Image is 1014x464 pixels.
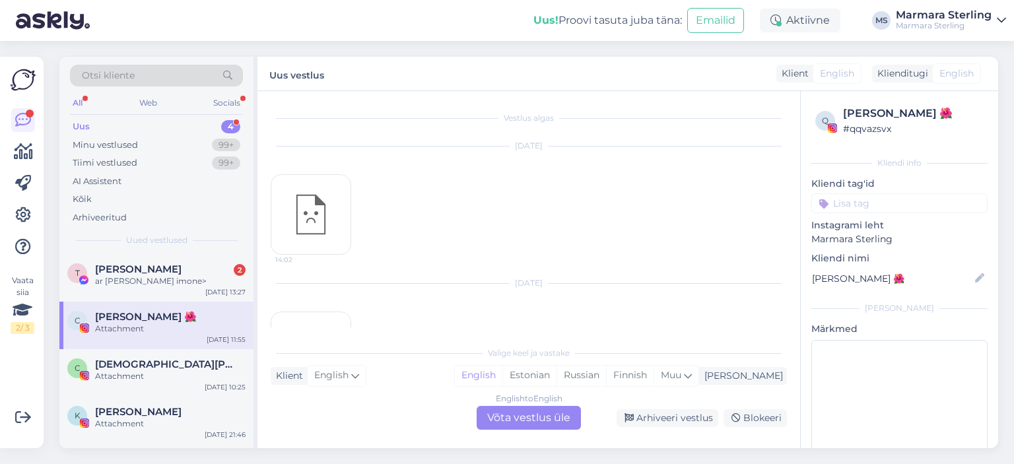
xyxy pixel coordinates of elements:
[207,335,246,345] div: [DATE] 11:55
[212,156,240,170] div: 99+
[271,369,303,383] div: Klient
[271,112,787,124] div: Vestlus algas
[95,406,182,418] span: Kerli Burmeister
[73,193,92,206] div: Kõik
[211,94,243,112] div: Socials
[496,393,562,405] div: English to English
[11,275,34,334] div: Vaata siia
[205,287,246,297] div: [DATE] 13:27
[939,67,974,81] span: English
[275,255,325,265] span: 14:02
[811,193,988,213] input: Lisa tag
[812,271,972,286] input: Lisa nimi
[11,322,34,334] div: 2 / 3
[896,20,992,31] div: Marmara Sterling
[872,67,928,81] div: Klienditugi
[95,418,246,430] div: Attachment
[271,277,787,289] div: [DATE]
[95,358,232,370] span: Christiana Tasa
[75,315,81,325] span: C
[95,263,182,275] span: Tomas Delgado
[75,268,80,278] span: T
[724,409,787,427] div: Blokeeri
[11,67,36,92] img: Askly Logo
[73,120,90,133] div: Uus
[822,116,828,125] span: q
[314,368,349,383] span: English
[269,65,324,83] label: Uus vestlus
[699,369,783,383] div: [PERSON_NAME]
[455,366,502,385] div: English
[811,157,988,169] div: Kliendi info
[811,177,988,191] p: Kliendi tag'id
[606,366,654,385] div: Finnish
[811,232,988,246] p: Marmara Sterling
[95,275,246,287] div: ar [PERSON_NAME] imone>
[221,120,240,133] div: 4
[126,234,187,246] span: Uued vestlused
[75,411,81,420] span: K
[73,175,121,188] div: AI Assistent
[820,67,854,81] span: English
[661,369,681,381] span: Muu
[776,67,809,81] div: Klient
[557,366,606,385] div: Russian
[617,409,718,427] div: Arhiveeri vestlus
[73,139,138,152] div: Minu vestlused
[205,382,246,392] div: [DATE] 10:25
[760,9,840,32] div: Aktiivne
[811,302,988,314] div: [PERSON_NAME]
[811,251,988,265] p: Kliendi nimi
[212,139,240,152] div: 99+
[811,218,988,232] p: Instagrami leht
[205,430,246,440] div: [DATE] 21:46
[271,347,787,359] div: Valige keel ja vastake
[896,10,992,20] div: Marmara Sterling
[82,69,135,83] span: Otsi kliente
[872,11,891,30] div: MS
[95,311,197,323] span: Catlyn Ilves 🌺
[95,323,246,335] div: Attachment
[234,264,246,276] div: 2
[843,121,984,136] div: # qqvazsvx
[73,211,127,224] div: Arhiveeritud
[477,406,581,430] div: Võta vestlus üle
[73,156,137,170] div: Tiimi vestlused
[533,13,682,28] div: Proovi tasuta juba täna:
[811,322,988,336] p: Märkmed
[533,14,558,26] b: Uus!
[137,94,160,112] div: Web
[896,10,1006,31] a: Marmara SterlingMarmara Sterling
[271,140,787,152] div: [DATE]
[95,370,246,382] div: Attachment
[70,94,85,112] div: All
[687,8,744,33] button: Emailid
[75,363,81,373] span: C
[843,106,984,121] div: [PERSON_NAME] 🌺
[502,366,557,385] div: Estonian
